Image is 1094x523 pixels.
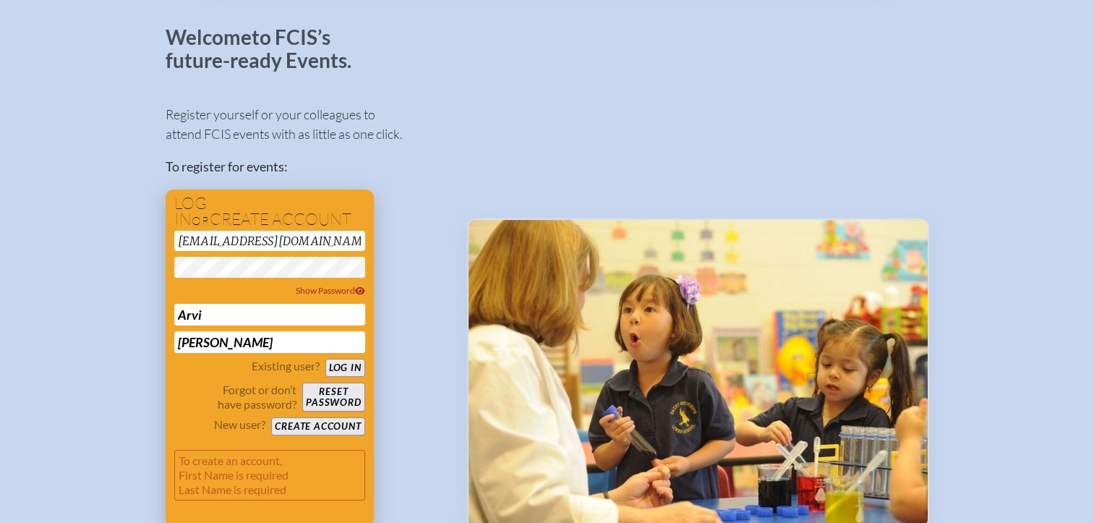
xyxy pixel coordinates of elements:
[174,304,365,326] input: First Name
[174,383,297,412] p: Forgot or don’t have password?
[214,417,265,432] p: New user?
[192,213,210,228] span: or
[325,359,365,377] button: Log in
[302,383,364,412] button: Resetpassword
[174,450,365,501] p: To create an account, First Name is required Last Name is required
[174,195,365,228] h1: Log in create account
[166,26,368,72] p: Welcome to FCIS’s future-ready Events.
[271,417,364,435] button: Create account
[174,231,365,251] input: Email
[252,359,320,373] p: Existing user?
[166,105,444,144] p: Register yourself or your colleagues to attend FCIS events with as little as one click.
[166,157,444,177] p: To register for events:
[296,285,365,296] span: Show Password
[174,331,365,353] input: Last Name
